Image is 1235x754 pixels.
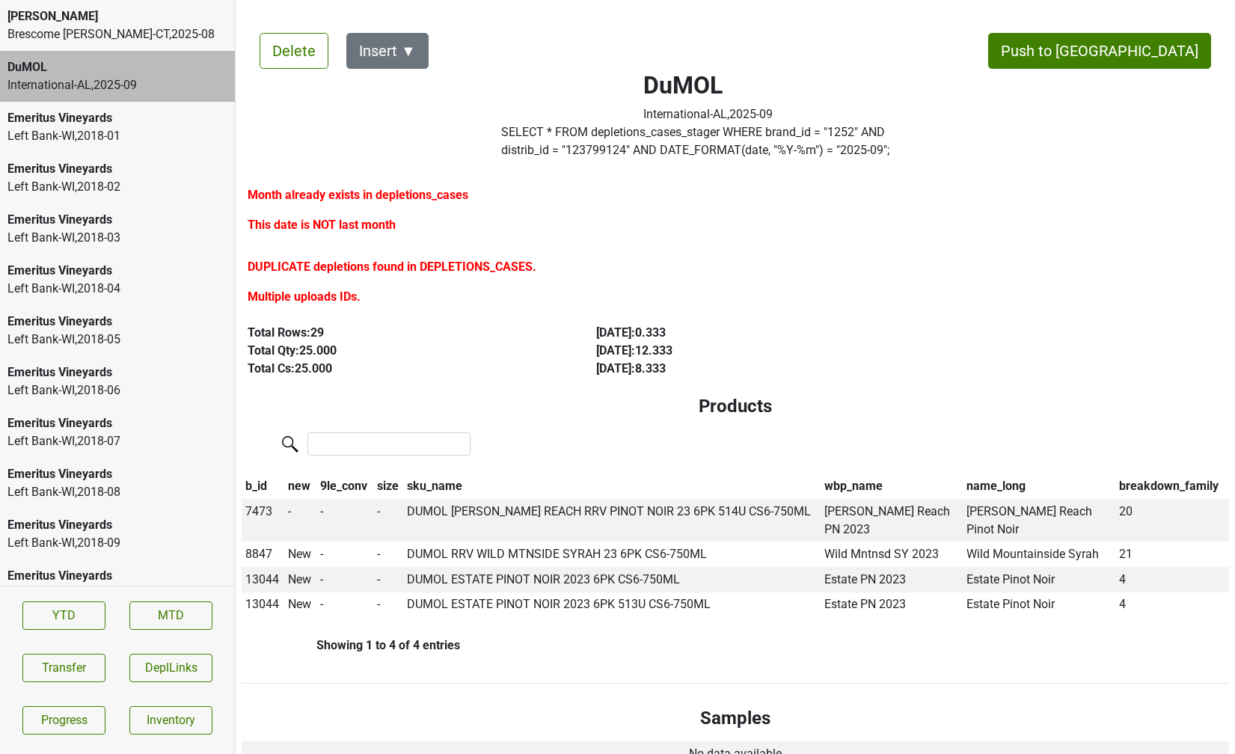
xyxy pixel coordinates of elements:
[963,567,1115,592] td: Estate Pinot Noir
[316,499,373,542] td: -
[821,567,963,592] td: Estate PN 2023
[7,58,227,76] div: DuMOL
[501,123,916,159] label: Click to copy query
[129,654,212,682] button: DeplLinks
[248,360,562,378] div: Total Cs: 25.000
[7,465,227,483] div: Emeritus Vineyards
[316,542,373,567] td: -
[284,473,316,499] th: new: activate to sort column ascending
[1115,499,1229,542] td: 20
[22,706,105,735] a: Progress
[7,585,227,603] div: Left Bank-WI , 2018 - 10
[7,280,227,298] div: Left Bank-WI , 2018 - 04
[346,33,429,69] button: Insert ▼
[7,534,227,552] div: Left Bank-WI , 2018 - 09
[963,473,1115,499] th: name_long: activate to sort column ascending
[245,504,272,518] span: 7473
[7,313,227,331] div: Emeritus Vineyards
[1115,473,1229,499] th: breakdown_family: activate to sort column ascending
[963,542,1115,567] td: Wild Mountainside Syrah
[248,186,468,204] label: Month already exists in depletions_cases
[403,567,821,592] td: DUMOL ESTATE PINOT NOIR 2023 6PK CS6-750ML
[7,211,227,229] div: Emeritus Vineyards
[7,127,227,145] div: Left Bank-WI , 2018 - 01
[248,216,396,234] label: This date is NOT last month
[7,364,227,381] div: Emeritus Vineyards
[7,160,227,178] div: Emeritus Vineyards
[242,638,460,652] div: Showing 1 to 4 of 4 entries
[7,229,227,247] div: Left Bank-WI , 2018 - 03
[7,76,227,94] div: International-AL , 2025 - 09
[284,567,316,592] td: New
[7,567,227,585] div: Emeritus Vineyards
[242,473,284,499] th: b_id: activate to sort column descending
[643,71,773,99] h2: DuMOL
[821,592,963,618] td: Estate PN 2023
[7,516,227,534] div: Emeritus Vineyards
[373,567,403,592] td: -
[596,342,910,360] div: [DATE] : 12.333
[316,473,373,499] th: 9le_conv: activate to sort column ascending
[316,567,373,592] td: -
[245,547,272,561] span: 8847
[7,109,227,127] div: Emeritus Vineyards
[963,499,1115,542] td: [PERSON_NAME] Reach Pinot Noir
[403,592,821,618] td: DUMOL ESTATE PINOT NOIR 2023 6PK 513U CS6-750ML
[373,592,403,618] td: -
[1115,542,1229,567] td: 21
[284,592,316,618] td: New
[643,105,773,123] div: International-AL , 2025 - 09
[821,499,963,542] td: [PERSON_NAME] Reach PN 2023
[248,288,361,306] label: Multiple uploads IDs.
[7,178,227,196] div: Left Bank-WI , 2018 - 02
[245,597,279,611] span: 13044
[284,499,316,542] td: -
[821,542,963,567] td: Wild Mntnsd SY 2023
[284,542,316,567] td: New
[963,592,1115,618] td: Estate Pinot Noir
[373,473,403,499] th: size: activate to sort column ascending
[7,414,227,432] div: Emeritus Vineyards
[1115,567,1229,592] td: 4
[22,654,105,682] button: Transfer
[403,542,821,567] td: DUMOL RRV WILD MTNSIDE SYRAH 23 6PK CS6-750ML
[7,432,227,450] div: Left Bank-WI , 2018 - 07
[7,262,227,280] div: Emeritus Vineyards
[403,499,821,542] td: DUMOL [PERSON_NAME] REACH RRV PINOT NOIR 23 6PK 514U CS6-750ML
[248,342,562,360] div: Total Qty: 25.000
[129,601,212,630] a: MTD
[403,473,821,499] th: sku_name: activate to sort column ascending
[129,706,212,735] a: Inventory
[7,331,227,349] div: Left Bank-WI , 2018 - 05
[7,483,227,501] div: Left Bank-WI , 2018 - 08
[316,592,373,618] td: -
[7,381,227,399] div: Left Bank-WI , 2018 - 06
[260,33,328,69] button: Delete
[373,499,403,542] td: -
[248,324,562,342] div: Total Rows: 29
[373,542,403,567] td: -
[821,473,963,499] th: wbp_name: activate to sort column ascending
[254,708,1217,729] h4: Samples
[596,324,910,342] div: [DATE] : 0.333
[988,33,1211,69] button: Push to [GEOGRAPHIC_DATA]
[1115,592,1229,618] td: 4
[596,360,910,378] div: [DATE] : 8.333
[245,572,279,586] span: 13044
[22,601,105,630] a: YTD
[254,396,1217,417] h4: Products
[7,25,227,43] div: Brescome [PERSON_NAME]-CT , 2025 - 08
[7,7,227,25] div: [PERSON_NAME]
[248,258,536,276] label: DUPLICATE depletions found in DEPLETIONS_CASES.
